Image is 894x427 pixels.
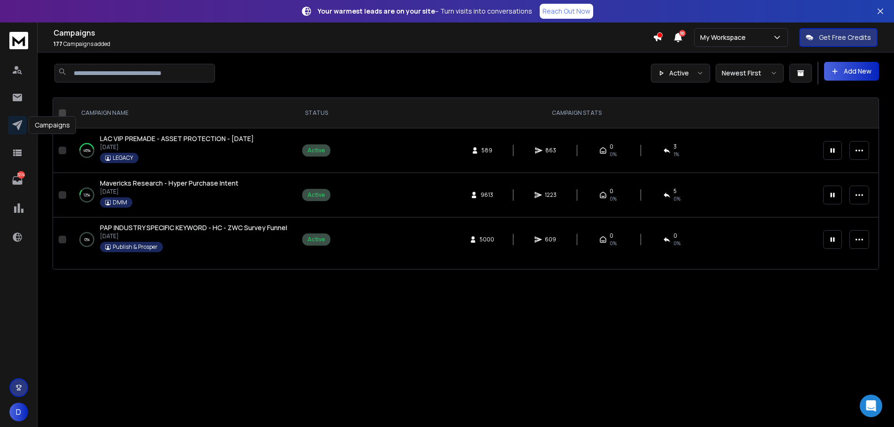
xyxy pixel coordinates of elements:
button: Newest First [716,64,784,82]
span: 50 [679,30,686,37]
a: Mavericks Research - Hyper Purchase Intent [100,179,238,188]
span: LAC VIP PREMADE - ASSET PROTECTION - [DATE] [100,134,254,143]
p: 46 % [83,146,91,155]
span: 5 [673,187,677,195]
p: My Workspace [700,33,749,42]
a: LAC VIP PREMADE - ASSET PROTECTION - [DATE] [100,134,254,143]
td: 0%PAP INDUSTRY SPECIFIC KEYWORD - HC - ZWC Survey Funnel[DATE]Publish & Prosper [70,217,297,262]
p: 12 % [84,190,90,200]
span: 3 [673,143,677,150]
div: Campaigns [29,116,76,134]
span: 1223 [545,191,557,199]
div: Active [307,147,325,154]
span: 0 % [673,195,680,202]
div: Open Intercom Messenger [860,395,882,417]
span: 0% [610,150,617,158]
p: LEGACY [113,154,133,162]
p: DMM [113,199,127,206]
strong: Your warmest leads are on your site [318,7,435,15]
div: Active [307,191,325,199]
a: Reach Out Now [540,4,593,19]
td: 12%Mavericks Research - Hyper Purchase Intent[DATE]DMM [70,173,297,217]
span: 5000 [480,236,494,243]
button: Add New [824,62,879,81]
p: [DATE] [100,188,238,195]
span: 0 [673,232,677,240]
span: 863 [545,147,556,154]
span: PAP INDUSTRY SPECIFIC KEYWORD - HC - ZWC Survey Funnel [100,223,287,232]
div: Active [307,236,325,243]
button: D [9,403,28,421]
p: Reach Out Now [543,7,590,16]
th: CAMPAIGN NAME [70,98,297,128]
p: 7274 [17,171,25,179]
span: 609 [545,236,556,243]
img: logo [9,32,28,49]
span: 9613 [481,191,493,199]
p: Active [669,68,689,78]
p: 0 % [84,235,90,244]
td: 46%LAC VIP PREMADE - ASSET PROTECTION - [DATE][DATE]LEGACY [70,128,297,173]
span: 0 [610,143,613,150]
p: Get Free Credits [819,33,871,42]
p: [DATE] [100,143,254,151]
span: 0% [610,240,617,247]
a: PAP INDUSTRY SPECIFIC KEYWORD - HC - ZWC Survey Funnel [100,223,287,232]
span: 589 [481,147,492,154]
p: Campaigns added [53,40,653,48]
p: Publish & Prosper [113,243,158,251]
span: 177 [53,40,62,48]
span: 0 [610,232,613,240]
button: Get Free Credits [799,28,878,47]
p: [DATE] [100,232,287,240]
span: 1 % [673,150,679,158]
span: 0 [610,187,613,195]
th: STATUS [297,98,336,128]
span: 0% [610,195,617,202]
p: – Turn visits into conversations [318,7,532,16]
th: CAMPAIGN STATS [336,98,818,128]
h1: Campaigns [53,27,653,38]
span: 0 % [673,240,680,247]
a: 7274 [8,171,27,190]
